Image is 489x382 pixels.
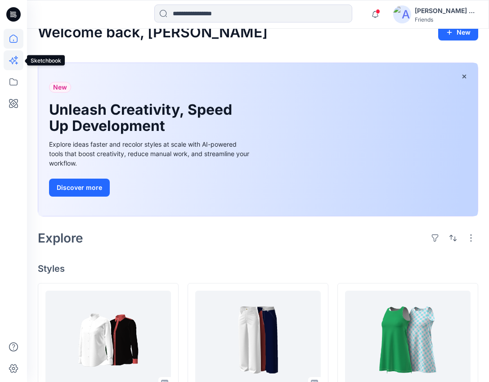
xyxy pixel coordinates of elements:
button: New [438,24,478,40]
h2: Welcome back, [PERSON_NAME] [38,24,268,41]
h1: Unleash Creativity, Speed Up Development [49,102,238,134]
button: Discover more [49,179,110,197]
img: avatar [393,5,411,23]
a: Discover more [49,179,251,197]
div: [PERSON_NAME] Shamu [415,5,478,16]
span: New [53,82,67,93]
div: Explore ideas faster and recolor styles at scale with AI-powered tools that boost creativity, red... [49,139,251,168]
div: Friends [415,16,478,23]
h4: Styles [38,263,478,274]
h2: Explore [38,231,83,245]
